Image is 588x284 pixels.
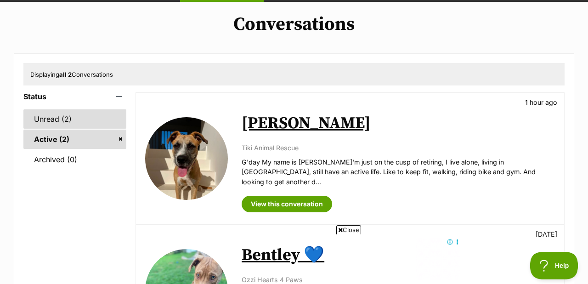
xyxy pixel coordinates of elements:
strong: all 2 [59,71,72,78]
span: Displaying Conversations [30,71,113,78]
iframe: Help Scout Beacon - Open [530,252,579,279]
p: [DATE] [536,229,557,239]
p: 1 hour ago [525,97,557,107]
a: Active (2) [23,130,126,149]
iframe: Advertisement [127,238,461,279]
p: G'day My name is [PERSON_NAME]'m just on the cusp of retiring, I live alone, living in [GEOGRAPHI... [242,157,555,187]
span: Close [336,225,361,234]
a: Unread (2) [23,109,126,129]
p: Tiki Animal Rescue [242,143,555,153]
img: Hazel [145,117,228,200]
header: Status [23,92,126,101]
a: Archived (0) [23,150,126,169]
a: View this conversation [242,196,332,212]
a: [PERSON_NAME] [242,113,371,134]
